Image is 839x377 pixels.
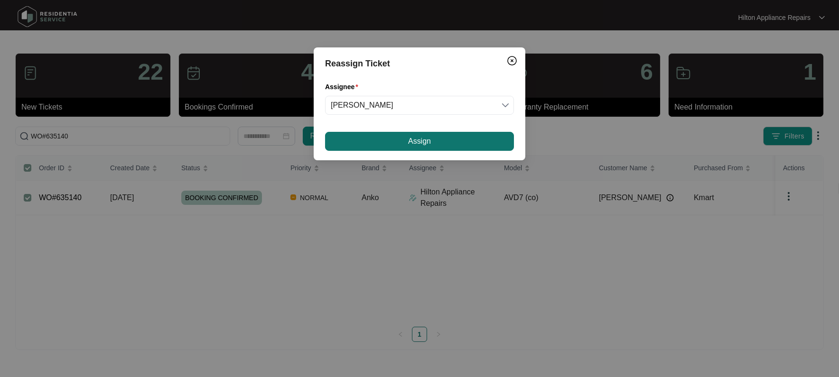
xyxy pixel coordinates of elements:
button: Assign [325,132,514,151]
span: Assign [408,136,431,147]
div: Reassign Ticket [325,57,514,70]
img: closeCircle [506,55,518,66]
label: Assignee [325,82,362,92]
button: Close [504,53,520,68]
span: Dean [331,96,508,114]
